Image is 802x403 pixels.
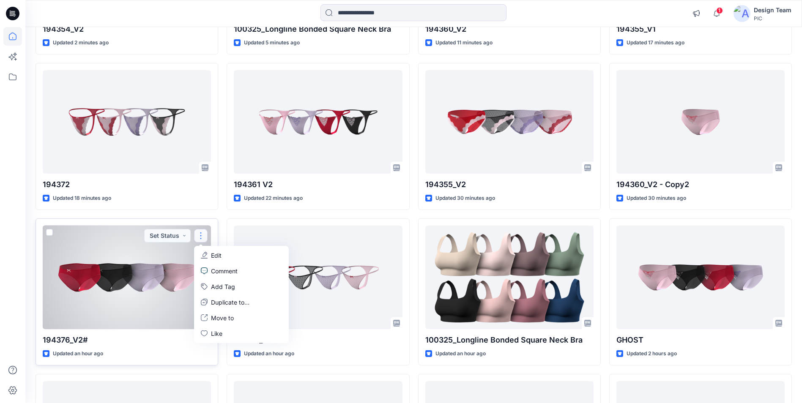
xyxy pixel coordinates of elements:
p: Updated 30 minutes ago [627,194,686,203]
img: avatar [734,5,750,22]
p: 194372 [43,179,211,191]
p: Updated 5 minutes ago [244,38,300,47]
a: 194376_V2# [43,226,211,329]
p: Duplicate to... [211,298,249,307]
a: 194377_V1 [234,226,402,329]
p: 194376_V2# [43,334,211,346]
p: 194361 V2 [234,179,402,191]
p: 194360_V2 - Copy2 [616,179,785,191]
span: 1 [716,7,723,14]
p: Updated 17 minutes ago [627,38,684,47]
a: 194361 V2 [234,70,402,174]
p: Like [211,329,222,338]
p: 194377_V1 [234,334,402,346]
p: Updated 2 hours ago [627,349,677,358]
p: 194360_V2 [425,23,594,35]
p: Updated 2 minutes ago [53,38,109,47]
p: Comment [211,267,238,275]
p: 100325_Longline Bonded Square Neck Bra [234,23,402,35]
a: 194372 [43,70,211,174]
p: GHOST [616,334,785,346]
p: Updated 22 minutes ago [244,194,303,203]
a: Edit [196,248,287,263]
p: Updated 18 minutes ago [53,194,111,203]
div: Design Team [754,5,791,15]
p: 194354_V2 [43,23,211,35]
a: 100325_Longline Bonded Square Neck Bra [425,226,594,329]
p: Updated an hour ago [53,349,103,358]
a: 194355_V2 [425,70,594,174]
p: Updated 11 minutes ago [435,38,493,47]
p: Move to [211,313,234,322]
p: 100325_Longline Bonded Square Neck Bra [425,334,594,346]
p: Updated an hour ago [435,349,486,358]
p: Edit [211,251,222,260]
button: Add Tag [196,279,287,294]
p: 194355_V1 [616,23,785,35]
div: PIC [754,15,791,22]
p: 194355_V2 [425,179,594,191]
p: Updated 30 minutes ago [435,194,495,203]
p: Updated an hour ago [244,349,294,358]
a: 194360_V2 - Copy2 [616,70,785,174]
a: GHOST [616,226,785,329]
